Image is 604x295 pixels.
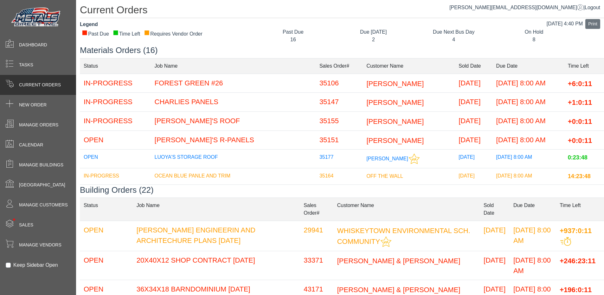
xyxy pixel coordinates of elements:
[585,19,600,29] button: Print
[556,198,604,221] td: Time Left
[316,74,363,93] td: 35106
[363,58,455,74] td: Customer Name
[492,150,564,168] td: [DATE] 8:00 AM
[19,222,33,228] span: Sales
[316,131,363,150] td: 35151
[151,168,316,185] td: OCEAN BLUE PANLE AND TRIM
[455,58,492,74] td: Sold Date
[113,30,119,35] div: ■
[492,111,564,131] td: [DATE] 8:00 AM
[316,58,363,74] td: Sales Order#
[492,131,564,150] td: [DATE] 8:00 AM
[19,62,33,68] span: Tasks
[19,182,65,188] span: [GEOGRAPHIC_DATA]
[80,131,151,150] td: OPEN
[492,58,564,74] td: Due Date
[80,221,133,251] td: OPEN
[82,30,87,35] div: ■
[409,153,420,164] img: This customer should be prioritized
[568,173,591,179] span: 14:23:48
[316,150,363,168] td: 35177
[480,251,510,280] td: [DATE]
[568,136,592,144] span: +0:0:11
[80,45,604,55] h3: Materials Orders (16)
[381,236,391,247] img: This customer should be prioritized
[80,74,151,93] td: IN-PROGRESS
[133,251,300,280] td: 20X40X12 SHOP CONTRACT [DATE]
[568,154,588,161] span: 0:23:48
[19,142,43,148] span: Calendar
[80,4,604,18] h1: Current Orders
[366,156,408,161] span: [PERSON_NAME]
[337,285,460,293] span: [PERSON_NAME] & [PERSON_NAME]
[80,22,98,27] strong: Legend
[560,237,571,246] img: This order should be prioritized
[560,226,592,234] span: +937:0:11
[10,6,63,29] img: Metals Direct Inc Logo
[418,28,489,36] div: Due Next Bus Day
[455,168,492,185] td: [DATE]
[455,131,492,150] td: [DATE]
[258,28,328,36] div: Past Due
[510,221,556,251] td: [DATE] 8:00 AM
[449,5,583,10] a: [PERSON_NAME][EMAIL_ADDRESS][DOMAIN_NAME]
[366,136,424,144] span: [PERSON_NAME]
[316,168,363,185] td: 35164
[151,111,316,131] td: [PERSON_NAME]'S ROOF
[13,261,58,269] label: Keep Sidebar Open
[480,198,510,221] td: Sold Date
[19,122,58,128] span: Manage Orders
[455,93,492,112] td: [DATE]
[151,131,316,150] td: [PERSON_NAME]'S R-PANELS
[82,30,109,38] div: Past Due
[80,150,151,168] td: OPEN
[337,226,470,245] span: WHISKEYTOWN ENVIRONMENTAL SCH. COMMUNITY
[80,93,151,112] td: IN-PROGRESS
[455,111,492,131] td: [DATE]
[151,150,316,168] td: LUOYA'S STORAGE ROOF
[300,198,333,221] td: Sales Order#
[19,242,61,248] span: Manage Vendors
[366,79,424,87] span: [PERSON_NAME]
[113,30,140,38] div: Time Left
[492,74,564,93] td: [DATE] 8:00 AM
[300,251,333,280] td: 33371
[144,30,150,35] div: ■
[300,221,333,251] td: 29941
[19,202,68,208] span: Manage Customers
[480,221,510,251] td: [DATE]
[366,117,424,125] span: [PERSON_NAME]
[333,198,480,221] td: Customer Name
[316,93,363,112] td: 35147
[568,98,592,106] span: +1:0:11
[498,36,569,44] div: 8
[564,58,604,74] td: Time Left
[144,30,202,38] div: Requires Vendor Order
[258,36,328,44] div: 16
[316,111,363,131] td: 35155
[510,251,556,280] td: [DATE] 8:00 AM
[19,102,47,108] span: New Order
[80,198,133,221] td: Status
[19,42,47,48] span: Dashboard
[492,93,564,112] td: [DATE] 8:00 AM
[151,58,316,74] td: Job Name
[19,82,61,88] span: Current Orders
[547,21,583,26] span: [DATE] 4:40 PM
[151,74,316,93] td: FOREST GREEN #26
[80,168,151,185] td: IN-PROGRESS
[337,257,460,265] span: [PERSON_NAME] & [PERSON_NAME]
[6,209,22,230] span: •
[80,58,151,74] td: Status
[19,162,63,168] span: Manage Buildings
[492,168,564,185] td: [DATE] 8:00 AM
[338,36,409,44] div: 2
[80,251,133,280] td: OPEN
[366,173,403,179] span: OFF THE WALL
[366,98,424,106] span: [PERSON_NAME]
[449,4,600,11] div: |
[560,257,595,265] span: +246:23:11
[455,150,492,168] td: [DATE]
[568,117,592,125] span: +0:0:11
